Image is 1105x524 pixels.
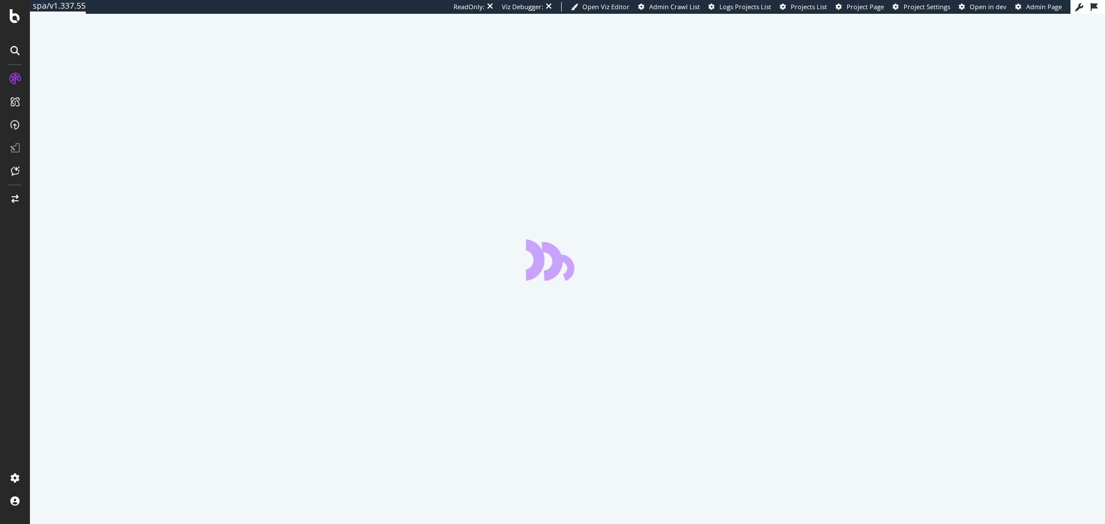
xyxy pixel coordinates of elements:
span: Logs Projects List [719,2,771,11]
span: Open in dev [970,2,1007,11]
a: Open in dev [959,2,1007,12]
div: ReadOnly: [454,2,485,12]
span: Admin Page [1026,2,1062,11]
a: Project Settings [893,2,950,12]
a: Admin Page [1015,2,1062,12]
a: Logs Projects List [708,2,771,12]
span: Open Viz Editor [582,2,630,11]
span: Project Settings [904,2,950,11]
span: Project Page [847,2,884,11]
a: Project Page [836,2,884,12]
a: Projects List [780,2,827,12]
div: Viz Debugger: [502,2,543,12]
div: animation [526,239,609,281]
span: Projects List [791,2,827,11]
a: Admin Crawl List [638,2,700,12]
a: Open Viz Editor [571,2,630,12]
span: Admin Crawl List [649,2,700,11]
